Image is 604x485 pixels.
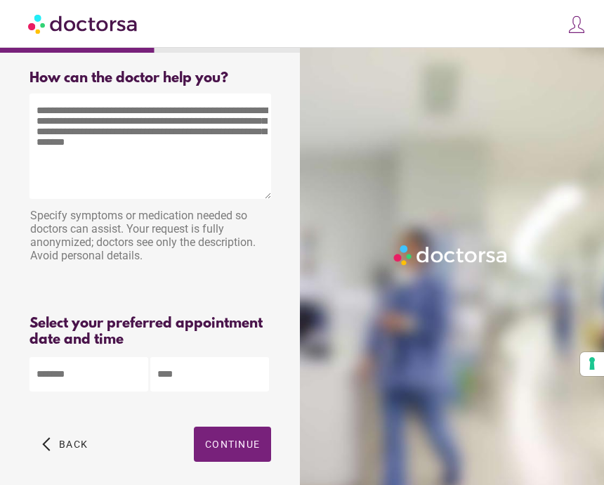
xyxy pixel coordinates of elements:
[29,202,271,273] div: Specify symptoms or medication needed so doctors can assist. Your request is fully anonymized; do...
[59,439,88,450] span: Back
[390,242,511,269] img: Logo-Doctorsa-trans-White-partial-flat.png
[580,352,604,376] button: Your consent preferences for tracking technologies
[567,15,586,34] img: icons8-customer-100.png
[29,316,271,348] div: Select your preferred appointment date and time
[29,70,271,86] div: How can the doctor help you?
[28,8,139,39] img: Doctorsa.com
[37,427,93,462] button: arrow_back_ios Back
[194,427,271,462] button: Continue
[205,439,260,450] span: Continue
